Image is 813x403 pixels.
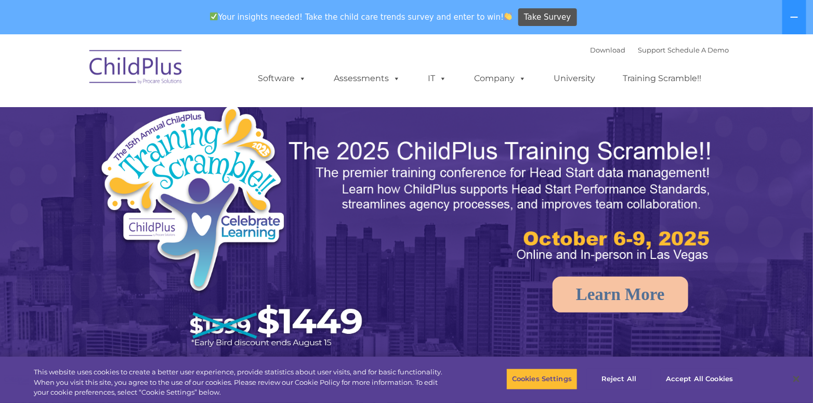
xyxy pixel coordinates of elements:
[590,46,625,54] a: Download
[612,68,712,89] a: Training Scramble!!
[464,68,536,89] a: Company
[504,12,512,20] img: 👏
[84,43,188,95] img: ChildPlus by Procare Solutions
[247,68,317,89] a: Software
[417,68,457,89] a: IT
[210,12,218,20] img: ✅
[543,68,606,89] a: University
[506,368,578,390] button: Cookies Settings
[586,368,651,390] button: Reject All
[660,368,739,390] button: Accept All Cookies
[524,8,571,27] span: Take Survey
[553,277,688,313] a: Learn More
[518,8,577,27] a: Take Survey
[590,46,729,54] font: |
[34,367,447,398] div: This website uses cookies to create a better user experience, provide statistics about user visit...
[323,68,411,89] a: Assessments
[667,46,729,54] a: Schedule A Demo
[785,368,808,391] button: Close
[205,7,517,27] span: Your insights needed! Take the child care trends survey and enter to win!
[638,46,665,54] a: Support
